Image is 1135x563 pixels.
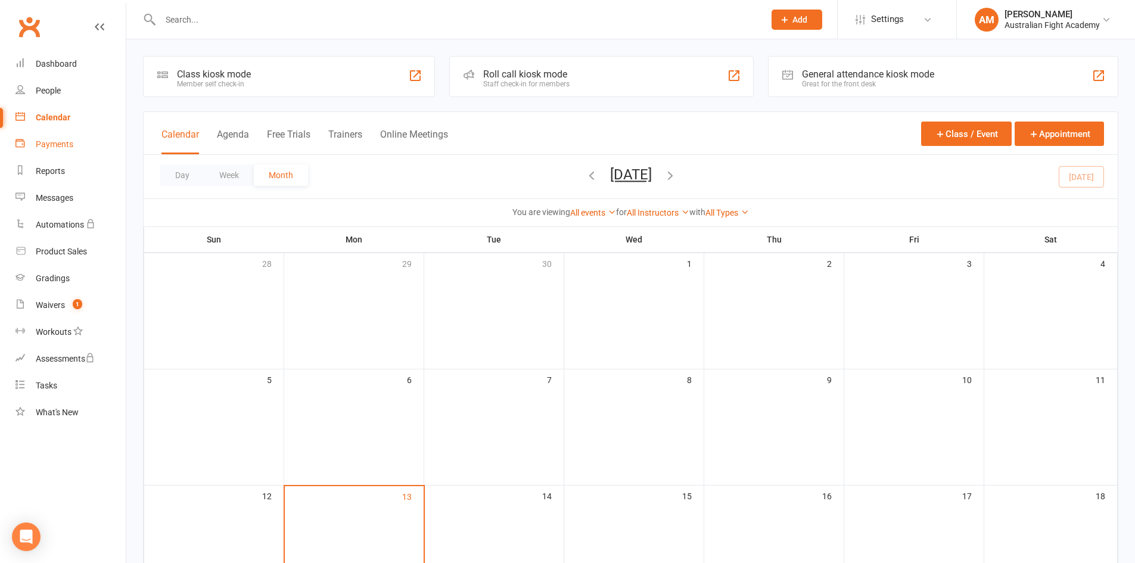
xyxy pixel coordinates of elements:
[682,486,704,505] div: 15
[705,208,749,217] a: All Types
[12,522,41,551] div: Open Intercom Messenger
[1015,122,1104,146] button: Appointment
[15,399,126,426] a: What's New
[407,369,424,389] div: 6
[36,408,79,417] div: What's New
[15,131,126,158] a: Payments
[157,11,756,28] input: Search...
[177,80,251,88] div: Member self check-in
[36,86,61,95] div: People
[36,59,77,69] div: Dashboard
[267,129,310,154] button: Free Trials
[802,80,934,88] div: Great for the front desk
[1100,253,1117,273] div: 4
[15,211,126,238] a: Automations
[689,207,705,217] strong: with
[687,369,704,389] div: 8
[542,253,564,273] div: 30
[402,486,424,506] div: 13
[15,292,126,319] a: Waivers 1
[36,300,65,310] div: Waivers
[512,207,570,217] strong: You are viewing
[262,253,284,273] div: 28
[254,164,308,186] button: Month
[36,139,73,149] div: Payments
[328,129,362,154] button: Trainers
[610,166,652,183] button: [DATE]
[36,166,65,176] div: Reports
[15,346,126,372] a: Assessments
[15,372,126,399] a: Tasks
[687,253,704,273] div: 1
[380,129,448,154] button: Online Meetings
[161,129,199,154] button: Calendar
[822,486,844,505] div: 16
[1005,20,1100,30] div: Australian Fight Academy
[36,113,70,122] div: Calendar
[827,253,844,273] div: 2
[483,69,570,80] div: Roll call kiosk mode
[15,51,126,77] a: Dashboard
[704,227,844,252] th: Thu
[204,164,254,186] button: Week
[871,6,904,33] span: Settings
[1096,369,1117,389] div: 11
[772,10,822,30] button: Add
[844,227,984,252] th: Fri
[402,253,424,273] div: 29
[15,158,126,185] a: Reports
[962,369,984,389] div: 10
[160,164,204,186] button: Day
[36,354,95,363] div: Assessments
[627,208,689,217] a: All Instructors
[564,227,704,252] th: Wed
[73,299,82,309] span: 1
[827,369,844,389] div: 9
[14,12,44,42] a: Clubworx
[36,193,73,203] div: Messages
[1096,486,1117,505] div: 18
[36,381,57,390] div: Tasks
[177,69,251,80] div: Class kiosk mode
[962,486,984,505] div: 17
[15,265,126,292] a: Gradings
[15,185,126,211] a: Messages
[217,129,249,154] button: Agenda
[144,227,284,252] th: Sun
[15,319,126,346] a: Workouts
[284,227,424,252] th: Mon
[570,208,616,217] a: All events
[36,247,87,256] div: Product Sales
[975,8,999,32] div: AM
[267,369,284,389] div: 5
[483,80,570,88] div: Staff check-in for members
[967,253,984,273] div: 3
[984,227,1118,252] th: Sat
[36,220,84,229] div: Automations
[1005,9,1100,20] div: [PERSON_NAME]
[262,486,284,505] div: 12
[36,327,71,337] div: Workouts
[921,122,1012,146] button: Class / Event
[792,15,807,24] span: Add
[547,369,564,389] div: 7
[542,486,564,505] div: 14
[424,227,564,252] th: Tue
[802,69,934,80] div: General attendance kiosk mode
[15,77,126,104] a: People
[36,273,70,283] div: Gradings
[616,207,627,217] strong: for
[15,104,126,131] a: Calendar
[15,238,126,265] a: Product Sales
